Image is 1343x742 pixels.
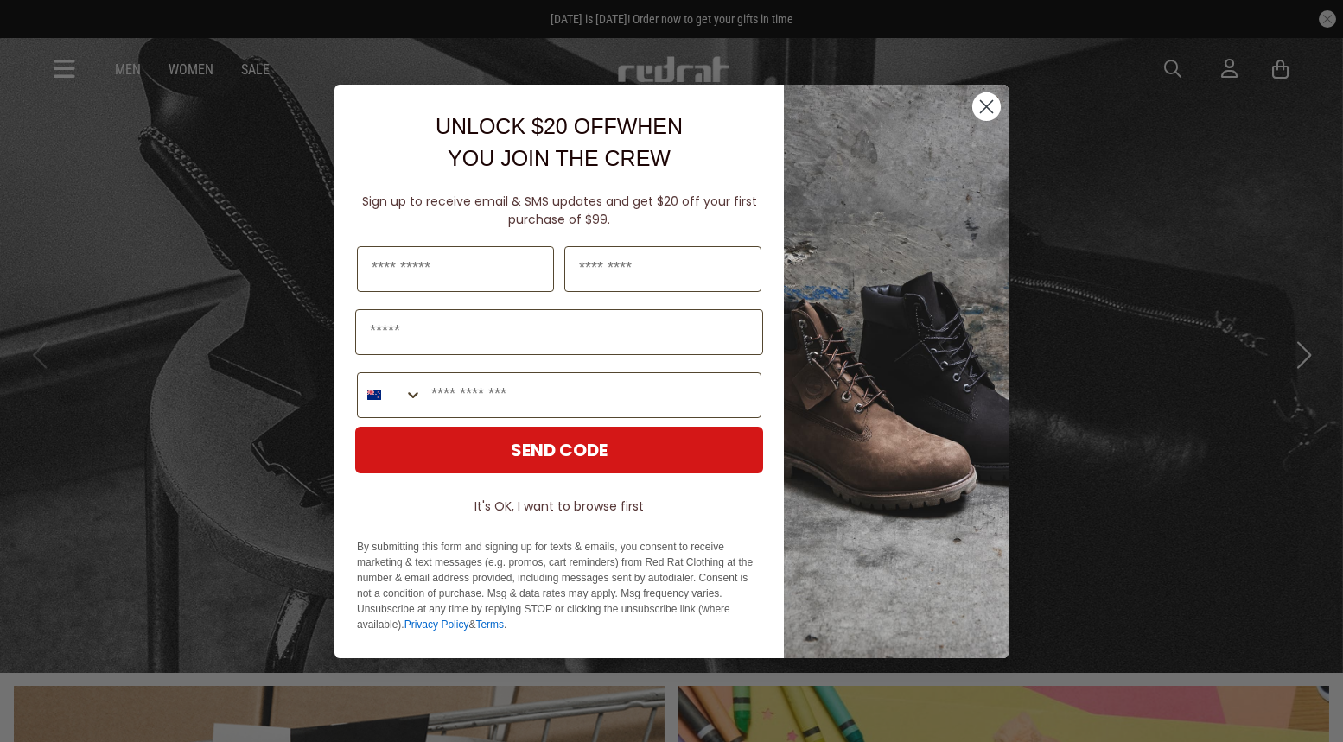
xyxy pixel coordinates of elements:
span: WHEN [617,114,683,138]
button: It's OK, I want to browse first [355,491,763,522]
button: Close dialog [971,92,1002,122]
input: Email [355,309,763,355]
a: Terms [475,618,504,631]
p: By submitting this form and signing up for texts & emails, you consent to receive marketing & tex... [357,539,761,632]
button: Search Countries [358,373,423,417]
span: Sign up to receive email & SMS updates and get $20 off your first purchase of $99. [362,193,757,228]
span: UNLOCK $20 OFF [436,114,617,138]
img: f7662613-148e-4c88-9575-6c6b5b55a647.jpeg [784,85,1009,658]
input: First Name [357,246,554,292]
button: SEND CODE [355,427,763,473]
a: Privacy Policy [404,618,469,631]
span: YOU JOIN THE CREW [448,146,671,170]
img: New Zealand [367,388,381,402]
